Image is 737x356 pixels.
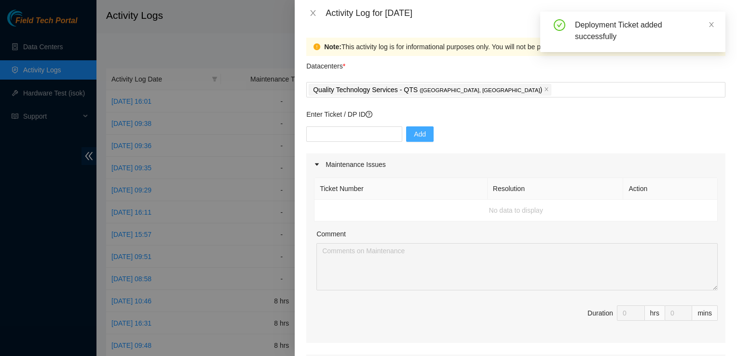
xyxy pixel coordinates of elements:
span: ( [GEOGRAPHIC_DATA], [GEOGRAPHIC_DATA] [420,87,540,93]
button: Close [306,9,320,18]
span: close [544,87,549,93]
div: Activity Log for [DATE] [326,8,725,18]
div: Maintenance Issues [306,153,725,176]
th: Action [623,178,718,200]
div: mins [692,305,718,321]
span: close [309,9,317,17]
span: caret-right [314,162,320,167]
strong: Note: [324,41,341,52]
p: Enter Ticket / DP ID [306,109,725,120]
th: Resolution [488,178,624,200]
span: close [708,21,715,28]
span: Add [414,129,426,139]
label: Comment [316,229,346,239]
div: Duration [587,308,613,318]
span: exclamation-circle [314,43,320,50]
td: No data to display [314,200,718,221]
p: Datacenters [306,56,345,71]
span: question-circle [366,111,372,118]
textarea: Comment [316,243,718,290]
th: Ticket Number [314,178,488,200]
button: Add [406,126,434,142]
div: Deployment Ticket added successfully [575,19,714,42]
p: Quality Technology Services - QTS ) [313,84,542,96]
div: hrs [645,305,665,321]
span: check-circle [554,19,565,31]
